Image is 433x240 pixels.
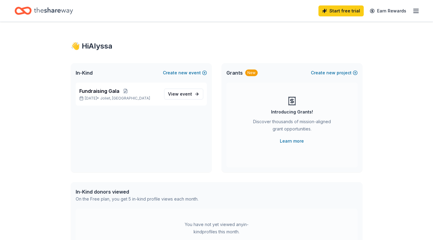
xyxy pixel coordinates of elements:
[251,118,333,135] div: Discover thousands of mission-aligned grant opportunities.
[164,89,203,100] a: View event
[71,41,363,51] div: 👋 Hi Alyssa
[226,69,243,76] span: Grants
[79,96,159,101] p: [DATE] •
[326,69,335,76] span: new
[280,137,304,145] a: Learn more
[163,69,207,76] button: Createnewevent
[168,90,192,98] span: View
[79,87,119,95] span: Fundraising Gala
[245,69,258,76] div: New
[100,96,150,101] span: Joliet, [GEOGRAPHIC_DATA]
[179,221,255,235] div: You have not yet viewed any in-kind profiles this month.
[76,195,198,203] div: On the Free plan, you get 5 in-kind profile views each month.
[178,69,187,76] span: new
[180,91,192,96] span: event
[366,5,410,16] a: Earn Rewards
[76,69,93,76] span: In-Kind
[311,69,358,76] button: Createnewproject
[271,108,313,116] div: Introducing Grants!
[76,188,198,195] div: In-Kind donors viewed
[318,5,364,16] a: Start free trial
[15,4,73,18] a: Home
